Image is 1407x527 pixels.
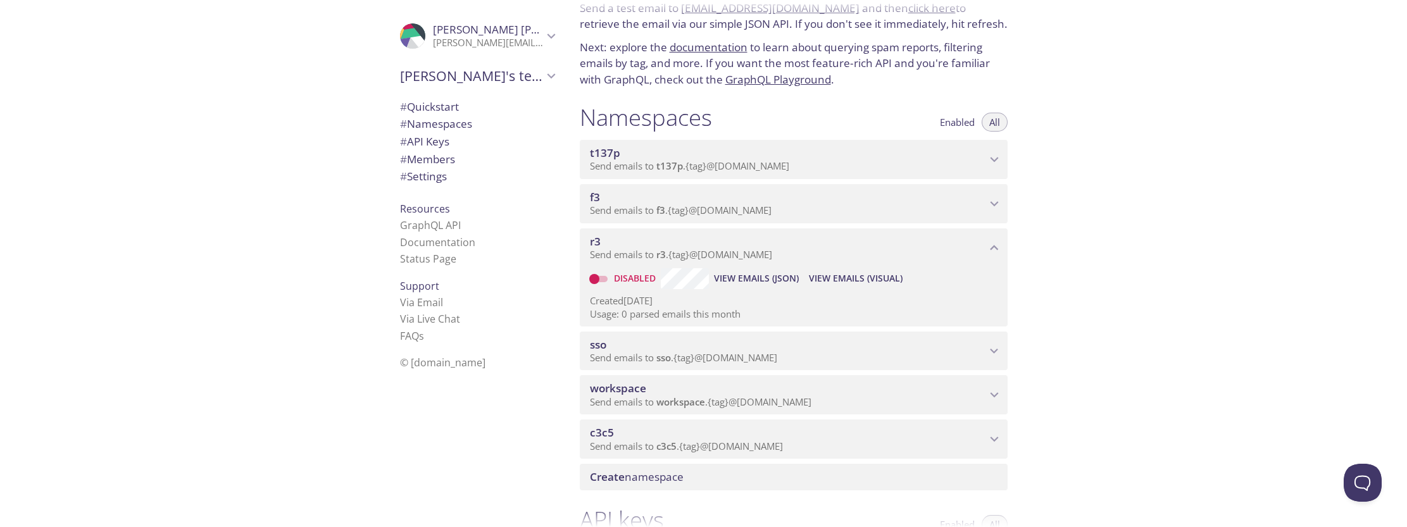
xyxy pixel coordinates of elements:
[612,272,661,284] a: Disabled
[590,234,601,249] span: r3
[400,152,407,166] span: #
[580,464,1008,490] div: Create namespace
[400,329,424,343] a: FAQ
[400,169,407,183] span: #
[400,312,460,326] a: Via Live Chat
[390,15,565,57] div: Gavin Hewitt
[1344,464,1382,502] iframe: Help Scout Beacon - Open
[580,140,1008,179] div: t137p namespace
[400,252,456,266] a: Status Page
[400,67,543,85] span: [PERSON_NAME]'s team
[390,151,565,168] div: Members
[580,184,1008,223] div: f3 namespace
[656,204,665,216] span: f3
[433,22,606,37] span: [PERSON_NAME] [PERSON_NAME]
[580,419,1008,459] div: c3c5 namespace
[400,218,461,232] a: GraphQL API
[400,116,407,131] span: #
[390,133,565,151] div: API Keys
[656,248,666,261] span: r3
[580,332,1008,371] div: sso namespace
[400,134,449,149] span: API Keys
[590,248,772,261] span: Send emails to . {tag} @[DOMAIN_NAME]
[580,375,1008,414] div: workspace namespace
[809,271,903,286] span: View Emails (Visual)
[709,268,804,288] button: View Emails (JSON)
[656,395,705,408] span: workspace
[400,116,472,131] span: Namespaces
[725,72,831,87] a: GraphQL Playground
[590,307,997,321] p: Usage: 0 parsed emails this month
[590,159,789,172] span: Send emails to . {tag} @[DOMAIN_NAME]
[580,228,1008,268] div: r3 namespace
[804,268,908,288] button: View Emails (Visual)
[400,235,475,249] a: Documentation
[590,204,772,216] span: Send emails to . {tag} @[DOMAIN_NAME]
[932,113,982,132] button: Enabled
[590,146,620,160] span: t137p
[590,440,783,452] span: Send emails to . {tag} @[DOMAIN_NAME]
[590,381,646,395] span: workspace
[390,98,565,116] div: Quickstart
[400,99,407,114] span: #
[982,113,1008,132] button: All
[400,356,485,369] span: © [DOMAIN_NAME]
[390,115,565,133] div: Namespaces
[590,337,606,352] span: sso
[400,202,450,216] span: Resources
[656,159,683,172] span: t137p
[590,294,997,307] p: Created [DATE]
[400,99,459,114] span: Quickstart
[590,190,600,204] span: f3
[580,103,712,132] h1: Namespaces
[590,469,625,484] span: Create
[590,351,777,364] span: Send emails to . {tag} @[DOMAIN_NAME]
[590,425,614,440] span: c3c5
[390,59,565,92] div: Malcolm's team
[580,39,1008,88] p: Next: explore the to learn about querying spam reports, filtering emails by tag, and more. If you...
[400,295,443,309] a: Via Email
[400,279,439,293] span: Support
[656,440,677,452] span: c3c5
[419,329,424,343] span: s
[590,469,684,484] span: namespace
[714,271,799,286] span: View Emails (JSON)
[390,168,565,185] div: Team Settings
[433,37,543,49] p: [PERSON_NAME][EMAIL_ADDRESS][DOMAIN_NAME]
[590,395,811,408] span: Send emails to . {tag} @[DOMAIN_NAME]
[656,351,671,364] span: sso
[400,152,455,166] span: Members
[670,40,747,54] a: documentation
[400,169,447,183] span: Settings
[400,134,407,149] span: #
